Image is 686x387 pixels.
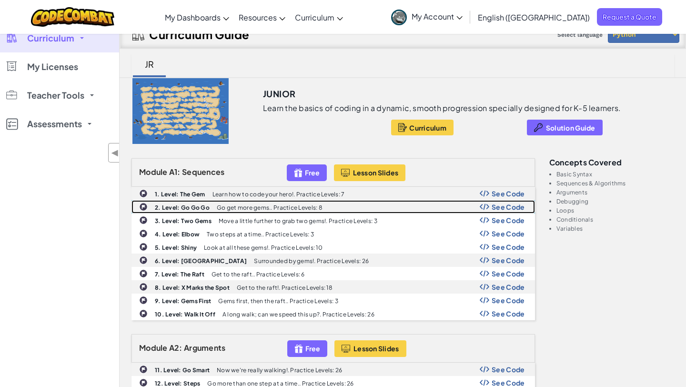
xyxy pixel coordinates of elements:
[480,379,489,386] img: Show Code Logo
[132,29,144,41] img: IconCurriculumGuide.svg
[305,169,320,176] span: Free
[139,229,148,238] img: IconChallengeLevel.svg
[139,243,148,251] img: IconChallengeLevel.svg
[27,120,82,128] span: Assessments
[155,217,212,224] b: 3. Level: Two Gems
[480,230,489,237] img: Show Code Logo
[492,283,525,291] span: See Code
[492,379,525,387] span: See Code
[412,11,463,21] span: My Account
[290,4,348,30] a: Curriculum
[492,190,525,197] span: See Code
[218,298,338,304] p: Gems first, then the raft.. Practice Levels: 3
[527,120,603,135] button: Solution Guide
[155,244,197,251] b: 5. Level: Shiny
[31,7,114,27] img: CodeCombat logo
[149,28,250,41] h2: Curriculum Guide
[480,297,489,304] img: Show Code Logo
[334,340,406,357] button: Lesson Slides
[294,167,303,178] img: IconFreeLevelv2.svg
[160,4,234,30] a: My Dashboards
[139,189,148,198] img: IconChallengeLevel.svg
[556,189,674,195] li: Arguments
[131,214,535,227] a: 3. Level: Two Gems Move a little further to grab two gems!. Practice Levels: 3 Show Code Logo See...
[165,12,221,22] span: My Dashboards
[409,124,446,132] span: Curriculum
[131,307,535,320] a: 10. Level: Walk It Off A long walk; can we speed this up?. Practice Levels: 26 Show Code Logo See...
[391,10,407,25] img: avatar
[111,146,119,160] span: ◀
[556,180,674,186] li: Sequences & Algorithms
[139,296,148,305] img: IconChallengeLevel.svg
[217,204,323,211] p: Go get more gems.. Practice Levels: 8
[155,204,210,211] b: 2. Level: Go Go Go
[139,216,148,224] img: IconChallengeLevel.svg
[473,4,595,30] a: English ([GEOGRAPHIC_DATA])
[556,171,674,177] li: Basic Syntax
[155,191,205,198] b: 1. Level: The Gem
[139,203,148,211] img: IconChallengeLevel.svg
[217,367,342,373] p: Now we're really walking!. Practice Levels: 26
[353,169,399,176] span: Lesson Slides
[239,12,277,22] span: Resources
[263,87,295,101] h3: Junior
[131,200,535,214] a: 2. Level: Go Go Go Go get more gems.. Practice Levels: 8 Show Code Logo See Code
[263,103,621,113] p: Learn the basics of coding in a dynamic, smooth progression specially designed for K-5 learners.
[27,91,84,100] span: Teacher Tools
[207,380,353,387] p: Go more than one step at a time.. Practice Levels: 26
[480,284,489,290] img: Show Code Logo
[237,285,333,291] p: Get to the raft!. Practice Levels: 18
[334,164,406,181] button: Lesson Slides
[131,294,535,307] a: 9. Level: Gems First Gems first, then the raft.. Practice Levels: 3 Show Code Logo See Code
[480,257,489,264] img: Show Code Logo
[155,367,210,374] b: 11. Level: Go Smart
[204,244,323,251] p: Look at all these gems!. Practice Levels: 10
[131,267,535,280] a: 7. Level: The Raft Get to the raft.. Practice Levels: 6 Show Code Logo See Code
[556,198,674,204] li: Debugging
[556,207,674,214] li: Loops
[222,311,374,317] p: A long walk; can we speed this up?. Practice Levels: 26
[131,240,535,254] a: 5. Level: Shiny Look at all these gems!. Practice Levels: 10 Show Code Logo See Code
[139,343,168,353] span: Module
[597,8,662,26] a: Request a Quote
[135,53,163,75] div: JR
[492,216,525,224] span: See Code
[169,167,225,177] span: A1: Sequences
[480,366,489,373] img: Show Code Logo
[478,12,590,22] span: English ([GEOGRAPHIC_DATA])
[492,203,525,211] span: See Code
[139,269,148,278] img: IconChallengeLevel.svg
[27,34,74,42] span: Curriculum
[139,378,148,387] img: IconChallengeLevel.svg
[386,2,467,32] a: My Account
[480,217,489,224] img: Show Code Logo
[139,167,168,177] span: Module
[139,365,148,374] img: IconChallengeLevel.svg
[492,230,525,237] span: See Code
[234,4,290,30] a: Resources
[131,227,535,240] a: 4. Level: Elbow Two steps at a time.. Practice Levels: 3 Show Code Logo See Code
[139,256,148,265] img: IconChallengeLevel.svg
[139,283,148,291] img: IconChallengeLevel.svg
[492,256,525,264] span: See Code
[155,297,211,305] b: 9. Level: Gems First
[207,231,314,237] p: Two steps at a time.. Practice Levels: 3
[480,310,489,317] img: Show Code Logo
[295,12,334,22] span: Curriculum
[480,204,489,210] img: Show Code Logo
[305,345,320,352] span: Free
[27,62,78,71] span: My Licenses
[546,124,595,132] span: Solution Guide
[155,380,200,387] b: 12. Level: Steps
[155,284,230,291] b: 8. Level: X Marks the Spot
[131,280,535,294] a: 8. Level: X Marks the Spot Get to the raft!. Practice Levels: 18 Show Code Logo See Code
[556,216,674,223] li: Conditionals
[155,257,247,265] b: 6. Level: [GEOGRAPHIC_DATA]
[212,191,345,197] p: Learn how to code your hero!. Practice Levels: 7
[492,366,525,373] span: See Code
[254,258,369,264] p: Surrounded by gems!. Practice Levels: 26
